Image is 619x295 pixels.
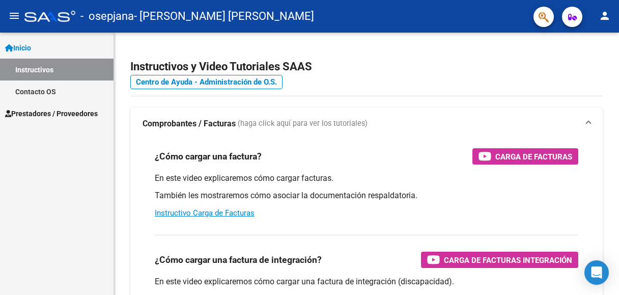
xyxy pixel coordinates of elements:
[155,190,578,201] p: También les mostraremos cómo asociar la documentación respaldatoria.
[421,252,578,268] button: Carga de Facturas Integración
[80,5,134,28] span: - osepjana
[143,118,236,129] strong: Comprobantes / Facturas
[130,108,603,140] mat-expansion-panel-header: Comprobantes / Facturas (haga click aquí para ver los tutoriales)
[472,148,578,165] button: Carga de Facturas
[155,208,255,218] a: Instructivo Carga de Facturas
[155,276,578,287] p: En este video explicaremos cómo cargar una factura de integración (discapacidad).
[134,5,314,28] span: - [PERSON_NAME] [PERSON_NAME]
[5,108,98,119] span: Prestadores / Proveedores
[130,57,603,76] h2: Instructivos y Video Tutoriales SAAS
[495,150,572,163] span: Carga de Facturas
[584,260,609,285] div: Open Intercom Messenger
[155,173,578,184] p: En este video explicaremos cómo cargar facturas.
[444,254,572,266] span: Carga de Facturas Integración
[238,118,368,129] span: (haga click aquí para ver los tutoriales)
[5,42,31,53] span: Inicio
[155,149,262,164] h3: ¿Cómo cargar una factura?
[155,253,322,267] h3: ¿Cómo cargar una factura de integración?
[8,10,20,22] mat-icon: menu
[130,75,283,89] a: Centro de Ayuda - Administración de O.S.
[599,10,611,22] mat-icon: person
